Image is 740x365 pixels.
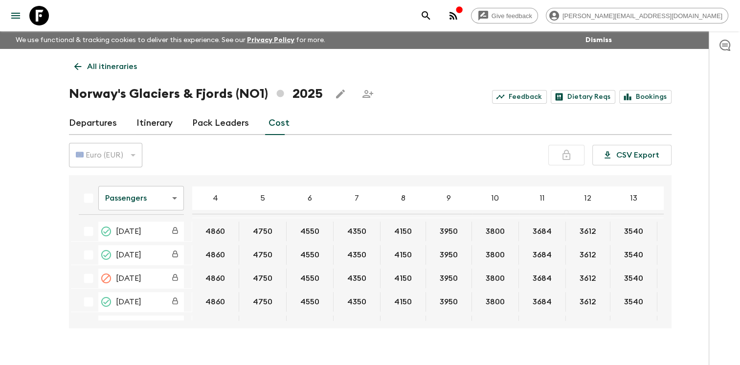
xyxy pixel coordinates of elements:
[612,316,655,335] button: 3540
[194,222,237,241] button: 4860
[336,292,378,312] button: 4350
[568,245,608,265] button: 3612
[566,269,610,288] div: 28 Jun 2025; 12
[166,293,184,311] div: Costs are fixed. The departure date (12 Jul 2025) has passed
[557,12,728,20] span: [PERSON_NAME][EMAIL_ADDRESS][DOMAIN_NAME]
[471,8,538,23] a: Give feedback
[610,292,657,312] div: 12 Jul 2025; 13
[308,192,312,204] p: 6
[382,269,424,288] button: 4150
[116,273,141,284] span: [DATE]
[568,269,608,288] button: 3612
[287,222,334,241] div: 19 Apr 2025; 6
[100,273,112,284] svg: Cancelled
[568,222,608,241] button: 3612
[519,245,566,265] div: 24 May 2025; 11
[612,292,655,312] button: 3540
[289,316,331,335] button: 4550
[192,222,239,241] div: 19 Apr 2025; 4
[519,292,566,312] div: 12 Jul 2025; 11
[546,8,728,23] div: [PERSON_NAME][EMAIL_ADDRESS][DOMAIN_NAME]
[241,292,284,312] button: 4750
[331,84,350,104] button: Edit this itinerary
[566,316,610,335] div: 23 Aug 2025; 12
[521,292,563,312] button: 3684
[381,292,426,312] div: 12 Jul 2025; 8
[382,245,424,265] button: 4150
[192,112,249,135] a: Pack Leaders
[612,269,655,288] button: 3540
[486,12,538,20] span: Give feedback
[474,292,516,312] button: 3800
[472,316,519,335] div: 23 Aug 2025; 10
[69,141,142,169] div: 🇪🇺 Euro (EUR)
[381,245,426,265] div: 24 May 2025; 8
[381,222,426,241] div: 19 Apr 2025; 8
[659,269,701,288] button: 3496
[87,61,137,72] p: All itineraries
[69,84,323,104] h1: Norway's Glaciers & Fjords (NO1) 2025
[566,292,610,312] div: 12 Jul 2025; 12
[192,245,239,265] div: 24 May 2025; 4
[566,222,610,241] div: 19 Apr 2025; 12
[287,292,334,312] div: 12 Jul 2025; 6
[239,292,287,312] div: 12 Jul 2025; 5
[192,269,239,288] div: 28 Jun 2025; 4
[287,269,334,288] div: 28 Jun 2025; 6
[426,316,472,335] div: 23 Aug 2025; 9
[289,222,331,241] button: 4550
[566,245,610,265] div: 24 May 2025; 12
[100,226,112,237] svg: Completed
[519,316,566,335] div: 23 Aug 2025; 11
[428,222,470,241] button: 3950
[447,192,451,204] p: 9
[241,245,284,265] button: 4750
[583,33,614,47] button: Dismiss
[260,192,265,204] p: 5
[116,319,141,331] span: [DATE]
[428,245,470,265] button: 3950
[657,222,704,241] div: 19 Apr 2025; 14
[166,317,184,334] div: Costs are fixed. The departure date (23 Aug 2025) has passed
[612,222,655,241] button: 3540
[612,245,655,265] button: 3540
[194,292,237,312] button: 4860
[630,192,637,204] p: 13
[334,222,381,241] div: 19 Apr 2025; 7
[69,57,142,76] a: All itineraries
[100,249,112,261] svg: Completed
[336,269,378,288] button: 4350
[334,316,381,335] div: 23 Aug 2025; 7
[657,269,704,288] div: 28 Jun 2025; 14
[426,292,472,312] div: 12 Jul 2025; 9
[100,319,112,331] svg: Completed
[382,292,424,312] button: 4150
[426,222,472,241] div: 19 Apr 2025; 9
[568,292,608,312] button: 3612
[194,269,237,288] button: 4860
[619,90,672,104] a: Bookings
[474,245,516,265] button: 3800
[568,316,608,335] button: 3612
[192,316,239,335] div: 23 Aug 2025; 4
[100,296,112,308] svg: Completed
[551,90,615,104] a: Dietary Reqs
[355,192,359,204] p: 7
[472,245,519,265] div: 24 May 2025; 10
[79,188,98,208] div: Select all
[428,269,470,288] button: 3950
[492,90,547,104] a: Feedback
[540,192,545,204] p: 11
[472,222,519,241] div: 19 Apr 2025; 10
[269,112,290,135] a: Cost
[166,270,184,287] div: Costs are fixed. The departure date (28 Jun 2025) has passed
[426,245,472,265] div: 24 May 2025; 9
[610,316,657,335] div: 23 Aug 2025; 13
[334,292,381,312] div: 12 Jul 2025; 7
[289,269,331,288] button: 4550
[241,269,284,288] button: 4750
[334,269,381,288] div: 28 Jun 2025; 7
[657,245,704,265] div: 24 May 2025; 14
[6,6,25,25] button: menu
[213,192,218,204] p: 4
